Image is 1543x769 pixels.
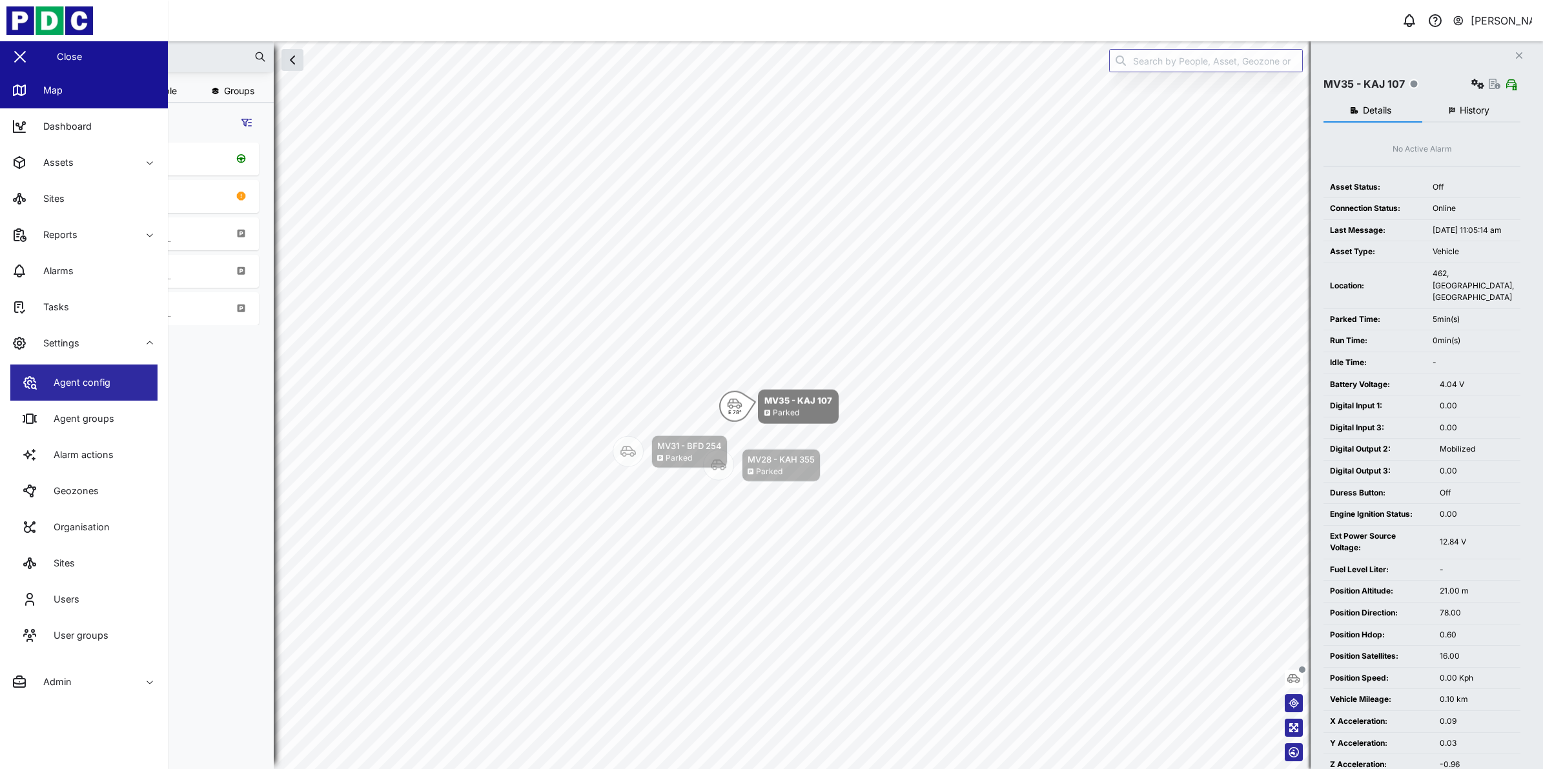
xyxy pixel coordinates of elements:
div: User groups [44,628,108,643]
a: Organisation [10,509,158,545]
div: 462, [GEOGRAPHIC_DATA], [GEOGRAPHIC_DATA] [1433,268,1514,304]
div: Admin [34,675,72,689]
div: 0.00 [1440,465,1514,477]
div: Parked [773,407,799,419]
div: Geozones [44,484,99,498]
div: 0.03 [1440,737,1514,750]
div: [DATE] 11:05:14 am [1433,225,1514,237]
div: Idle Time: [1330,357,1420,369]
div: Ext Power Source Voltage: [1330,530,1427,554]
div: Off [1440,487,1514,499]
div: E 78° [728,410,742,415]
div: Mobilized [1440,443,1514,455]
div: Fuel Level Liter: [1330,564,1427,576]
div: Position Satellites: [1330,650,1427,663]
div: - [1433,357,1514,369]
div: Alarm actions [44,448,114,462]
div: 12.84 V [1440,536,1514,548]
div: Asset Status: [1330,181,1420,194]
div: Map marker [703,449,821,482]
div: Asset Type: [1330,246,1420,258]
div: Settings [34,336,79,350]
div: Location: [1330,280,1420,292]
div: Sites [44,556,75,570]
a: Geozones [10,473,158,509]
div: Agent config [44,375,110,390]
div: Duress Button: [1330,487,1427,499]
div: Position Altitude: [1330,585,1427,597]
div: MV28 - KAH 355 [748,453,815,466]
div: - [1440,564,1514,576]
div: 78.00 [1440,607,1514,619]
div: 0.09 [1440,715,1514,728]
div: Parked [666,452,692,464]
div: Sites [34,192,65,206]
div: Parked [756,466,782,478]
div: MV35 - KAJ 107 [1323,76,1405,92]
div: Close [57,50,82,64]
div: Position Direction: [1330,607,1427,619]
div: [PERSON_NAME] [1471,13,1533,29]
div: Alarms [34,264,74,278]
div: 0.00 Kph [1440,672,1514,684]
div: Position Hdop: [1330,629,1427,641]
div: Reports [34,228,77,242]
div: Assets [34,155,74,170]
div: No Active Alarm [1393,143,1452,155]
img: Main Logo [6,6,174,35]
div: Engine Ignition Status: [1330,508,1427,521]
div: Map marker [719,390,839,424]
button: [PERSON_NAME] [1452,12,1533,30]
div: Agent groups [44,412,114,426]
div: Last Message: [1330,225,1420,237]
div: Y Acceleration: [1330,737,1427,750]
div: Organisation [44,520,110,534]
div: 21.00 m [1440,585,1514,597]
div: Connection Status: [1330,203,1420,215]
div: Digital Input 1: [1330,400,1427,412]
div: Digital Output 3: [1330,465,1427,477]
div: Position Speed: [1330,672,1427,684]
a: Agent config [10,365,158,401]
div: X Acceleration: [1330,715,1427,728]
a: Users [10,581,158,617]
div: Vehicle [1433,246,1514,258]
div: 0min(s) [1433,335,1514,347]
div: MV31 - BFD 254 [657,439,722,452]
div: Battery Voltage: [1330,379,1427,391]
div: 0.10 km [1440,694,1514,706]
div: 0.00 [1440,400,1514,412]
span: History [1460,106,1489,115]
input: Search by People, Asset, Geozone or Place [1109,49,1303,72]
div: 0.60 [1440,629,1514,641]
div: Tasks [34,300,69,314]
span: Details [1363,106,1391,115]
a: User groups [10,617,158,654]
div: Digital Input 3: [1330,422,1427,434]
div: Off [1433,181,1514,194]
a: Sites [10,545,158,581]
div: 0.00 [1440,422,1514,434]
div: Online [1433,203,1514,215]
div: Parked Time: [1330,314,1420,326]
div: 5min(s) [1433,314,1514,326]
div: 0.00 [1440,508,1514,521]
div: Run Time: [1330,335,1420,347]
div: Dashboard [34,119,92,134]
div: 16.00 [1440,650,1514,663]
div: Map [34,83,63,97]
div: Users [44,592,79,606]
div: Digital Output 2: [1330,443,1427,455]
a: Alarm actions [10,437,158,473]
div: 4.04 V [1440,379,1514,391]
div: MV35 - KAJ 107 [764,394,832,407]
span: Groups [224,86,254,95]
div: Vehicle Mileage: [1330,694,1427,706]
a: Agent groups [10,401,158,437]
div: Map marker [613,435,728,468]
